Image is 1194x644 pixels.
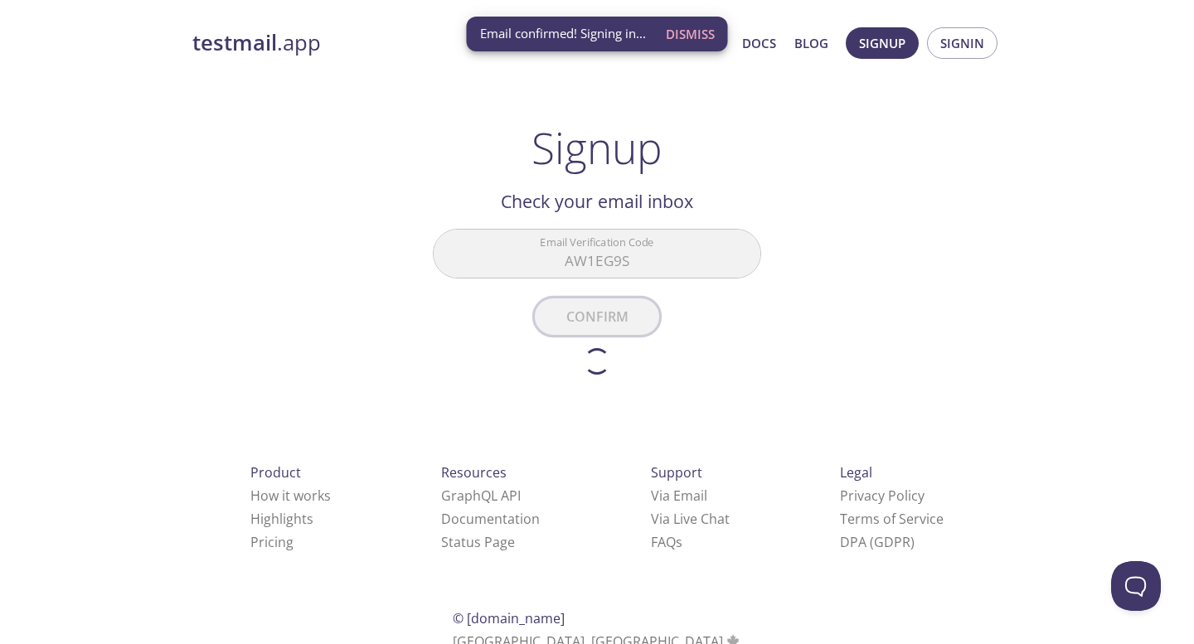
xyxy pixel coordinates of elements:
span: s [676,533,682,551]
a: Highlights [250,510,313,528]
span: Dismiss [666,23,715,45]
a: Privacy Policy [840,487,925,505]
span: Support [651,463,702,482]
a: testmail.app [192,29,582,57]
a: FAQ [651,533,682,551]
a: Status Page [441,533,515,551]
span: Resources [441,463,507,482]
strong: testmail [192,28,277,57]
a: Docs [742,32,776,54]
span: Signin [940,32,984,54]
a: Pricing [250,533,294,551]
span: Signup [859,32,905,54]
a: Blog [794,32,828,54]
a: Documentation [441,510,540,528]
a: Via Live Chat [651,510,730,528]
span: Legal [840,463,872,482]
a: Via Email [651,487,707,505]
iframe: Help Scout Beacon - Open [1111,561,1161,611]
span: © [DOMAIN_NAME] [453,609,565,627]
h1: Signup [531,123,663,172]
button: Dismiss [659,18,721,50]
span: Email confirmed! Signing in... [480,25,646,42]
a: DPA (GDPR) [840,533,915,551]
a: Terms of Service [840,510,944,528]
a: GraphQL API [441,487,521,505]
button: Signup [846,27,919,59]
button: Signin [927,27,997,59]
span: Product [250,463,301,482]
h2: Check your email inbox [433,187,761,215]
a: How it works [250,487,331,505]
